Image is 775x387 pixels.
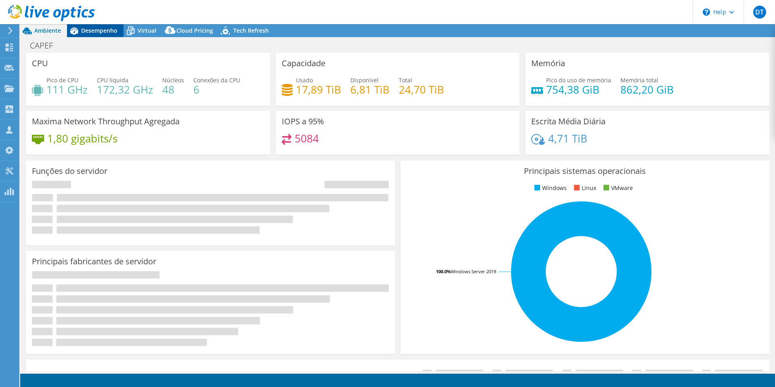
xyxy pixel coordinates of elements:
span: Disponível [350,76,379,84]
h3: Maxima Network Throughput Agregada [32,117,180,126]
h3: Escrita Média Diária [531,117,605,126]
h4: 754,38 GiB [546,85,611,94]
svg: \n [703,8,710,16]
li: Windows [532,184,567,192]
span: Conexões da CPU [193,76,240,84]
h3: Principais fabricantes de servidor [32,257,156,266]
h4: 17,89 TiB [296,85,341,94]
span: Pico de CPU [46,76,78,84]
h3: Principais sistemas operacionais [406,167,763,176]
span: Tech Refresh [233,27,269,34]
h3: IOPS a 95% [282,117,324,126]
h3: Memória [531,59,565,68]
h4: 111 GHz [46,85,88,94]
h1: CAPEF [26,41,65,50]
h4: 5084 [295,134,319,143]
h4: 6 [193,85,240,94]
h3: CPU [32,59,48,68]
span: Usado [296,76,313,84]
span: Núcleos [162,76,184,84]
h4: 4,71 TiB [548,134,587,143]
li: VMware [601,184,633,192]
h4: 172,32 GHz [97,85,153,94]
h4: 862,20 GiB [620,85,674,94]
h4: 6,81 TiB [350,85,390,94]
h3: Funções do servidor [32,167,107,176]
h4: 48 [162,85,184,94]
span: Memória total [620,76,658,84]
span: Total [399,76,412,84]
span: Cloud Pricing [176,27,213,34]
h4: 24,70 TiB [399,85,444,94]
h4: 1,80 gigabits/s [47,134,117,143]
h3: Capacidade [282,59,325,68]
tspan: Windows Server 2019 [451,268,496,274]
span: DT [753,6,766,19]
span: Desempenho [81,27,117,34]
span: Pico do uso de memória [546,76,611,84]
tspan: 100.0% [436,268,451,274]
span: CPU líquida [97,76,128,84]
span: Virtual [138,27,156,34]
span: Ambiente [34,27,61,34]
li: Linux [572,184,596,192]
